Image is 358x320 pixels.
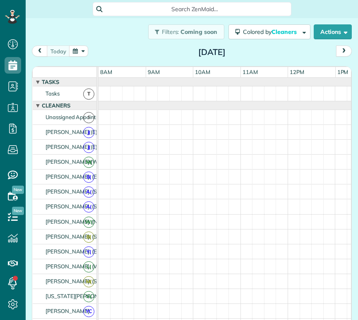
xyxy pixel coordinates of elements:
span: 8am [99,69,114,75]
span: 10am [193,69,212,75]
span: Tasks [44,90,61,97]
span: [PERSON_NAME] (E) [44,143,99,150]
span: Colored by [243,28,300,36]
span: Tasks [40,79,61,85]
span: [PERSON_NAME]. (SE) [44,203,103,210]
span: YC [83,306,94,317]
span: New [12,186,24,194]
span: Coming soon [180,28,218,36]
span: 11am [241,69,259,75]
span: [PERSON_NAME] [44,308,91,314]
span: B( [83,232,94,243]
span: New [12,207,24,215]
span: J( [83,142,94,153]
span: Filters: [162,28,179,36]
span: A( [83,201,94,213]
span: M( [83,157,94,168]
span: 1pm [336,69,350,75]
span: [PERSON_NAME]. (N) [44,218,101,225]
span: V( [83,291,94,302]
span: Cleaners [40,102,72,109]
span: T [83,88,94,100]
span: [PERSON_NAME] (W) [44,158,101,165]
span: M( [83,276,94,287]
span: [PERSON_NAME]. (W) [44,263,103,270]
span: Cleaners [272,28,298,36]
span: B( [83,172,94,183]
span: [PERSON_NAME]. (E) [44,173,100,180]
span: [PERSON_NAME] (E) [44,129,99,135]
button: next [336,45,352,57]
h2: [DATE] [160,48,264,57]
span: Y( [83,246,94,258]
span: 12pm [288,69,306,75]
span: [US_STATE][PERSON_NAME]. (S) [44,293,130,299]
span: [PERSON_NAME]. (E) [44,248,100,255]
span: 9am [146,69,161,75]
span: L( [83,261,94,272]
button: Colored byCleaners [228,24,310,39]
button: today [47,45,70,57]
span: J( [83,127,94,138]
span: [PERSON_NAME]. (S) [44,233,100,240]
button: Actions [314,24,352,39]
span: [PERSON_NAME]. (SE) [44,188,103,195]
span: ! [83,112,94,123]
span: A( [83,186,94,198]
button: prev [32,45,48,57]
span: Unassigned Appointments [44,114,113,120]
span: [PERSON_NAME]. (S) [44,278,100,284]
span: W( [83,217,94,228]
